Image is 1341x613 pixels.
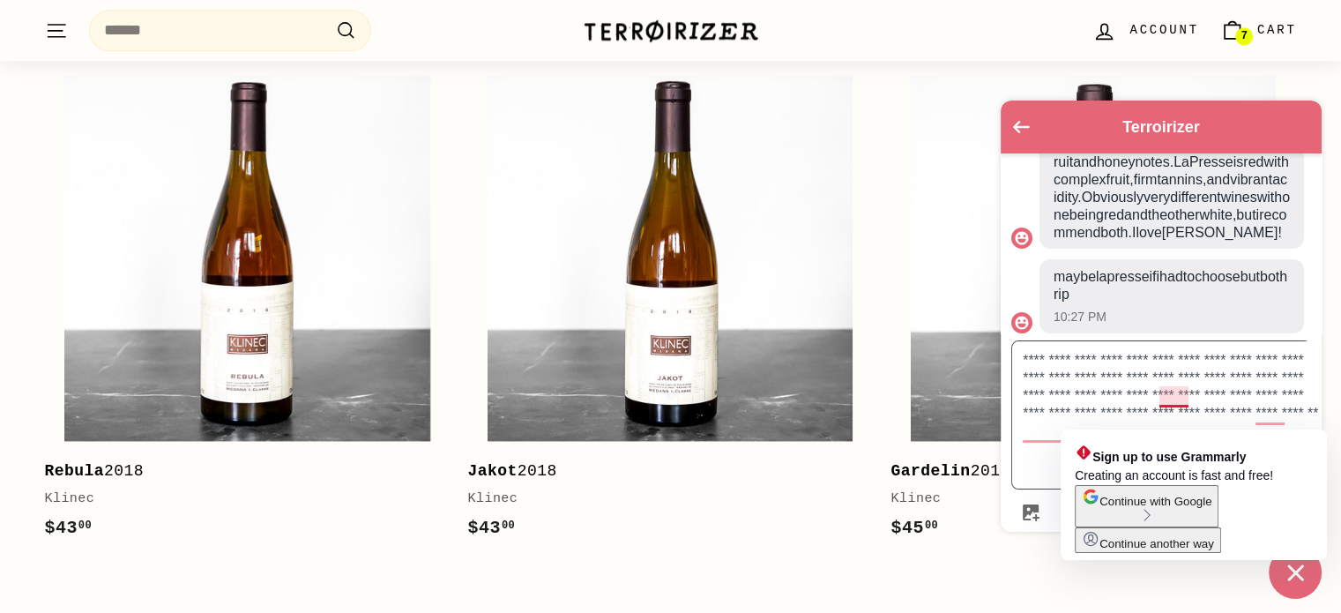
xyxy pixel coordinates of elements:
[467,518,515,538] span: $43
[925,520,938,532] sup: 00
[890,518,938,538] span: $45
[467,489,855,510] div: Klinec
[467,459,855,484] div: 2018
[467,56,873,560] a: Jakot2018Klinec
[1257,20,1297,40] span: Cart
[890,459,1278,484] div: 2018
[45,56,451,560] a: Rebula2018Klinec
[502,520,515,532] sup: 00
[1240,30,1247,42] span: 7
[1082,4,1209,56] a: Account
[45,489,433,510] div: Klinec
[890,462,970,480] b: Gardelin
[45,462,105,480] b: Rebula
[45,518,93,538] span: $43
[467,462,517,480] b: Jakot
[78,520,92,532] sup: 00
[890,489,1278,510] div: Klinec
[1210,4,1307,56] a: Cart
[45,459,433,484] div: 2018
[1129,20,1198,40] span: Account
[995,101,1327,599] inbox-online-store-chat: Shopify online store chat
[890,56,1296,560] a: Gardelin2018Klinec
